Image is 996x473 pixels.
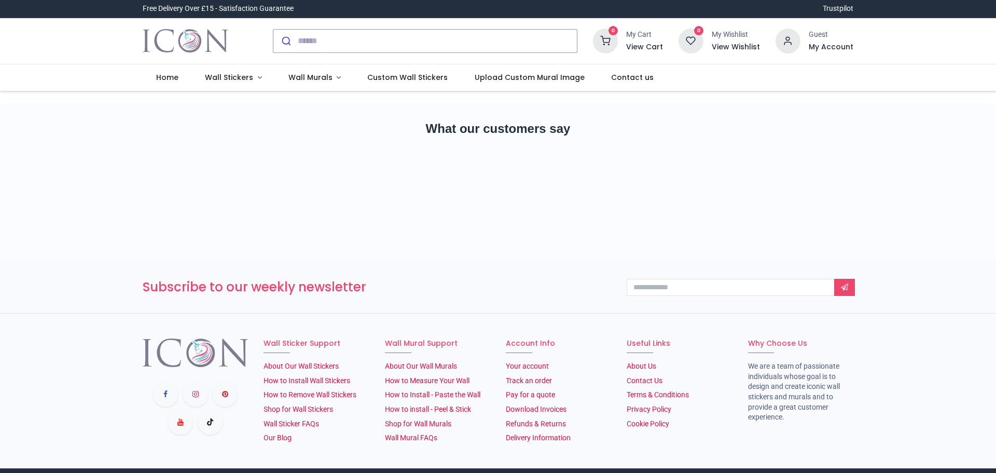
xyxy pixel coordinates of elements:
a: Wall Mural FAQs [385,434,437,442]
a: Contact Us [627,376,662,385]
iframe: Customer reviews powered by Trustpilot [143,156,853,228]
button: Submit [273,30,298,52]
a: Delivery Information [506,434,571,442]
h6: Wall Mural Support [385,339,490,349]
img: Icon Wall Stickers [143,26,228,56]
a: Shop for Wall Stickers [264,405,333,413]
div: My Wishlist [712,30,760,40]
a: Logo of Icon Wall Stickers [143,26,228,56]
span: Upload Custom Mural Image [475,72,585,83]
div: Guest [809,30,853,40]
a: View Cart [626,42,663,52]
a: How to Install - Paste the Wall [385,390,480,399]
h6: Useful Links [627,339,732,349]
span: Wall Stickers [205,72,253,83]
a: Terms & Conditions [627,390,689,399]
span: Custom Wall Stickers [367,72,448,83]
span: Contact us [611,72,654,83]
span: Wall Murals [288,72,333,83]
a: Cookie Policy [627,420,669,428]
a: Trustpilot [823,4,853,14]
a: How to Remove Wall Stickers [264,390,356,399]
span: Home [156,72,178,83]
a: 0 [679,36,703,44]
a: My Account [809,42,853,52]
a: About Our Wall Murals [385,362,457,370]
a: How to Measure Your Wall [385,376,469,385]
li: We are a team of passionate individuals whose goal is to design and create iconic wall stickers a... [748,361,853,423]
a: Download Invoices [506,405,566,413]
a: Wall Sticker FAQs [264,420,319,428]
a: About Us​ [627,362,656,370]
a: Shop for Wall Murals [385,420,451,428]
h3: Subscribe to our weekly newsletter [143,278,611,296]
a: View Wishlist [712,42,760,52]
h6: Wall Sticker Support [264,339,369,349]
div: My Cart [626,30,663,40]
sup: 0 [608,26,618,36]
h2: What our customers say [143,120,853,138]
div: Free Delivery Over £15 - Satisfaction Guarantee [143,4,294,14]
a: Wall Murals [275,64,354,91]
a: Refunds & Returns [506,420,566,428]
a: About Our Wall Stickers [264,362,339,370]
sup: 0 [694,26,704,36]
a: Our Blog [264,434,292,442]
a: How to Install Wall Stickers [264,376,350,385]
a: Track an order [506,376,552,385]
h6: Why Choose Us [748,339,853,349]
a: Wall Stickers [191,64,275,91]
h6: Account Info [506,339,611,349]
a: Privacy Policy [627,405,671,413]
a: Pay for a quote [506,390,555,399]
a: 0 [593,36,618,44]
a: Your account [506,362,549,370]
a: How to install - Peel & Stick [385,405,471,413]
